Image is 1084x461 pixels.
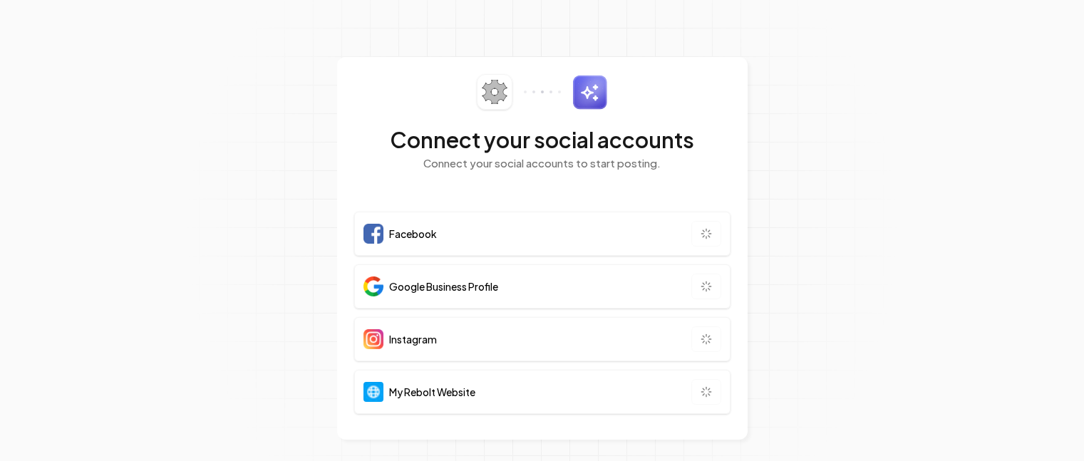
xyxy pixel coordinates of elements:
[524,90,561,93] img: connector-dots.svg
[354,155,731,172] p: Connect your social accounts to start posting.
[363,276,383,296] img: Google
[363,224,383,244] img: Facebook
[354,127,731,152] h2: Connect your social accounts
[389,385,475,399] span: My Rebolt Website
[363,329,383,349] img: Instagram
[572,75,607,110] img: sparkles.svg
[389,279,498,294] span: Google Business Profile
[363,382,383,402] img: Website
[389,227,437,241] span: Facebook
[389,332,437,346] span: Instagram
